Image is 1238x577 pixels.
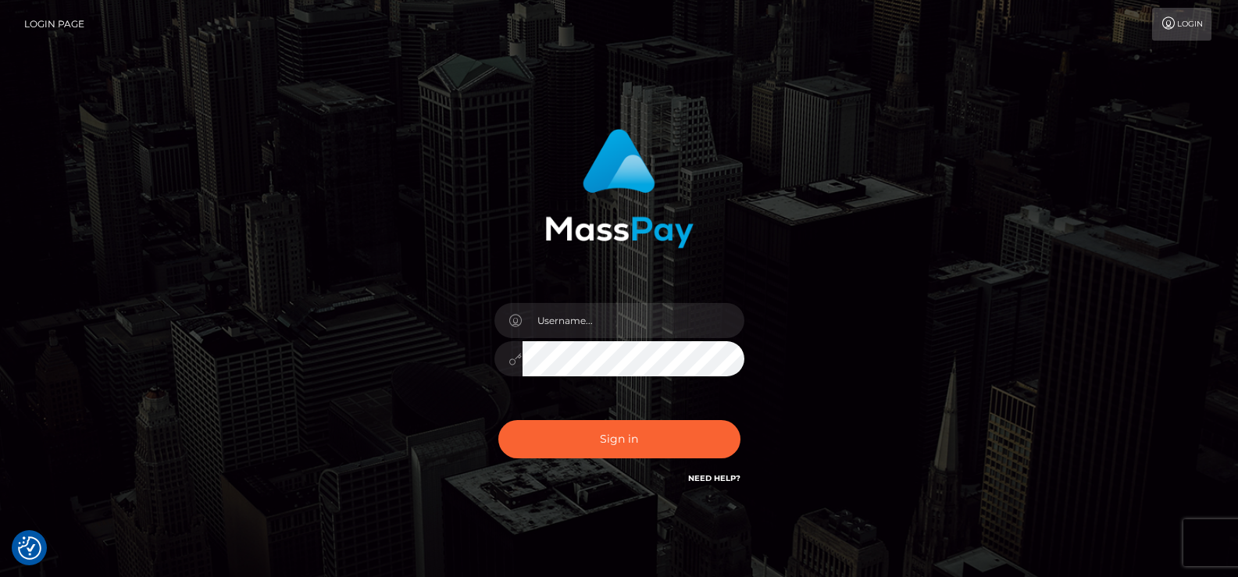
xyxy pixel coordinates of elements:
img: MassPay Login [545,129,694,248]
button: Sign in [498,420,740,458]
a: Login Page [24,8,84,41]
a: Need Help? [688,473,740,483]
button: Consent Preferences [18,536,41,560]
input: Username... [523,303,744,338]
a: Login [1152,8,1211,41]
img: Revisit consent button [18,536,41,560]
